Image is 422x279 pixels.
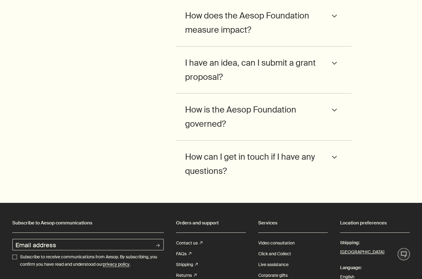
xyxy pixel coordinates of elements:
span: Language: [340,263,410,273]
a: Video consultation [258,238,295,249]
a: FAQs [176,249,191,260]
h2: Orders and support [176,219,246,228]
a: Contact us [176,238,202,249]
h2: Services [258,219,328,228]
div: I have an idea, can I submit a grant proposal? [185,56,342,84]
h2: Subscribe to Aesop communications [12,219,164,228]
div: How does the Aesop Foundation measure impact? [185,9,342,37]
button: [GEOGRAPHIC_DATA] [340,248,384,256]
input: Email address [12,239,152,251]
span: I have an idea, can I submit a grant proposal? [185,56,320,84]
button: Live Assistance [398,248,410,261]
span: How can I get in touch if I have any questions? [185,150,320,178]
span: How does the Aesop Foundation measure impact? [185,9,320,37]
p: Subscribe to receive communications from Aesop. By subscribing, you confirm you have read and und... [20,254,164,269]
div: How can I get in touch if I have any questions? [185,150,342,178]
span: Shipping: [340,238,410,248]
u: privacy policy [103,262,129,267]
h2: Location preferences [340,219,410,228]
a: Live assistance [258,260,289,270]
a: privacy policy [103,261,129,269]
span: How is the Aesop Foundation governed? [185,103,320,131]
a: Click and Collect [258,249,291,260]
a: Shipping [176,260,198,270]
div: How is the Aesop Foundation governed? [185,103,342,131]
